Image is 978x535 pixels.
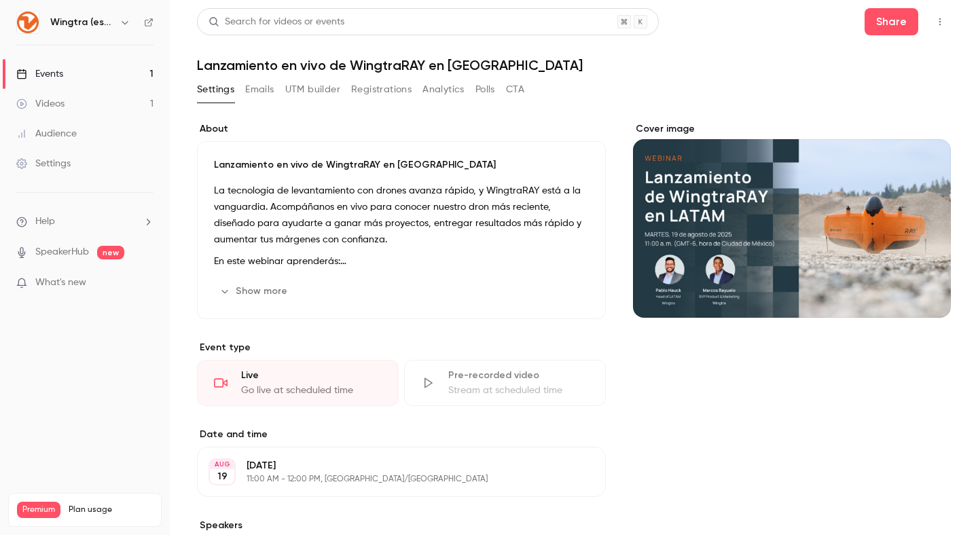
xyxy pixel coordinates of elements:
p: 11:00 AM - 12:00 PM, [GEOGRAPHIC_DATA]/[GEOGRAPHIC_DATA] [247,474,534,485]
span: What's new [35,276,86,290]
p: [DATE] [247,459,534,473]
div: Stream at scheduled time [448,384,589,397]
button: Polls [475,79,495,100]
div: Go live at scheduled time [241,384,382,397]
a: SpeakerHub [35,245,89,259]
p: La tecnología de levantamiento con drones avanza rápido, y WingtraRAY está a la vanguardia. Acomp... [214,183,589,248]
p: En este webinar aprenderás: [214,253,589,270]
label: Date and time [197,428,606,441]
span: Premium [17,502,60,518]
div: Videos [16,97,65,111]
label: About [197,122,606,136]
span: Plan usage [69,504,153,515]
button: Emails [245,79,274,100]
span: Help [35,215,55,229]
button: Share [865,8,918,35]
div: Search for videos or events [209,15,344,29]
img: Wingtra (español) [17,12,39,33]
div: Live [241,369,382,382]
div: Pre-recorded videoStream at scheduled time [404,360,606,406]
div: Events [16,67,63,81]
button: Show more [214,280,295,302]
section: Cover image [633,122,951,318]
label: Cover image [633,122,951,136]
div: Settings [16,157,71,170]
button: UTM builder [285,79,340,100]
p: 19 [217,470,228,483]
div: Audience [16,127,77,141]
p: Event type [197,341,606,354]
button: Settings [197,79,234,100]
iframe: Noticeable Trigger [137,277,153,289]
p: Lanzamiento en vivo de WingtraRAY en [GEOGRAPHIC_DATA] [214,158,589,172]
span: new [97,246,124,259]
button: CTA [506,79,524,100]
button: Analytics [422,79,465,100]
li: help-dropdown-opener [16,215,153,229]
div: Pre-recorded video [448,369,589,382]
h1: Lanzamiento en vivo de WingtraRAY en [GEOGRAPHIC_DATA] [197,57,951,73]
div: LiveGo live at scheduled time [197,360,399,406]
label: Speakers [197,519,606,532]
button: Registrations [351,79,412,100]
h6: Wingtra (español) [50,16,114,29]
div: AUG [210,460,234,469]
